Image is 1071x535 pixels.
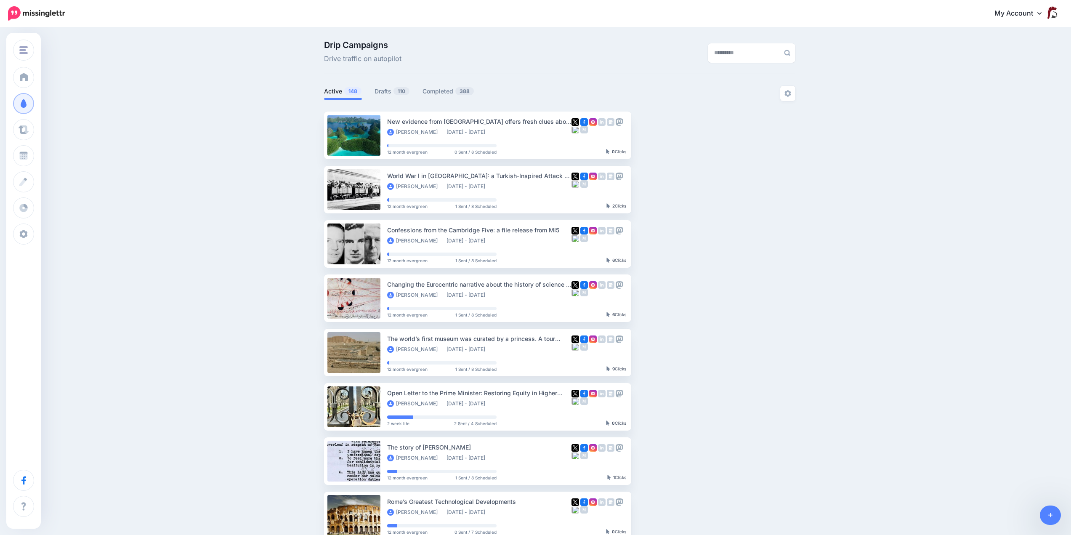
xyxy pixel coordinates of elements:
img: twitter-square.png [571,118,579,126]
span: 0 Sent / 8 Scheduled [454,150,497,154]
img: pointer-grey-darker.png [606,149,610,154]
img: facebook-square.png [580,335,588,343]
img: medium-grey-square.png [580,126,588,133]
span: 1 Sent / 8 Scheduled [455,313,497,317]
img: facebook-square.png [580,118,588,126]
img: linkedin-grey-square.png [598,335,606,343]
li: [PERSON_NAME] [387,509,442,516]
div: Clicks [606,530,626,535]
img: pointer-grey-darker.png [606,421,610,426]
div: Clicks [606,149,626,154]
img: twitter-square.png [571,281,579,289]
img: google_business-grey-square.png [607,173,614,180]
img: mastodon-grey-square.png [616,498,623,506]
img: bluesky-square.png [571,234,579,242]
img: linkedin-grey-square.png [598,227,606,234]
img: mastodon-grey-square.png [616,281,623,289]
img: google_business-grey-square.png [607,498,614,506]
img: pointer-grey-darker.png [606,529,610,534]
img: google_business-grey-square.png [607,118,614,126]
li: [PERSON_NAME] [387,400,442,407]
img: bluesky-square.png [571,343,579,351]
img: mastodon-grey-square.png [616,444,623,452]
b: 2 [612,203,615,208]
img: twitter-square.png [571,390,579,397]
img: instagram-square.png [589,498,597,506]
span: 12 month evergreen [387,204,428,208]
span: 12 month evergreen [387,258,428,263]
span: 12 month evergreen [387,150,428,154]
img: facebook-square.png [580,498,588,506]
img: bluesky-square.png [571,289,579,296]
img: facebook-square.png [580,444,588,452]
img: google_business-grey-square.png [607,444,614,452]
div: Clicks [607,475,626,480]
span: 110 [393,87,409,95]
a: Drafts110 [375,86,410,96]
img: pointer-grey-darker.png [606,312,610,317]
img: linkedin-grey-square.png [598,281,606,289]
img: facebook-square.png [580,281,588,289]
div: Clicks [606,204,626,209]
img: instagram-square.png [589,281,597,289]
img: linkedin-grey-square.png [598,444,606,452]
img: facebook-square.png [580,390,588,397]
a: Completed388 [423,86,474,96]
div: Clicks [606,367,626,372]
img: mastodon-grey-square.png [616,118,623,126]
img: medium-grey-square.png [580,234,588,242]
div: World War I in [GEOGRAPHIC_DATA]: a Turkish-Inspired Attack on Australia’s Home Soil [387,171,571,181]
img: instagram-square.png [589,390,597,397]
img: bluesky-square.png [571,180,579,188]
li: [DATE] - [DATE] [446,346,489,353]
img: instagram-square.png [589,118,597,126]
li: [PERSON_NAME] [387,346,442,353]
span: 1 Sent / 8 Scheduled [455,476,497,480]
span: 12 month evergreen [387,530,428,534]
div: Rome’s Greatest Technological Developments [387,497,571,506]
div: The story of [PERSON_NAME] [387,442,571,452]
span: 12 month evergreen [387,476,428,480]
li: [DATE] - [DATE] [446,183,489,190]
img: twitter-square.png [571,173,579,180]
li: [DATE] - [DATE] [446,237,489,244]
img: mastodon-grey-square.png [616,335,623,343]
li: [PERSON_NAME] [387,455,442,461]
b: 6 [612,312,615,317]
img: twitter-square.png [571,227,579,234]
li: [PERSON_NAME] [387,237,442,244]
img: linkedin-grey-square.png [598,498,606,506]
img: menu.png [19,46,28,54]
img: linkedin-grey-square.png [598,390,606,397]
b: 0 [612,421,615,426]
b: 6 [612,258,615,263]
img: medium-grey-square.png [580,452,588,459]
span: 148 [344,87,361,95]
img: pointer-grey-darker.png [606,203,610,208]
img: instagram-square.png [589,173,597,180]
img: pointer-grey-darker.png [606,258,610,263]
img: facebook-square.png [580,227,588,234]
img: google_business-grey-square.png [607,390,614,397]
img: bluesky-square.png [571,126,579,133]
img: pointer-grey-darker.png [606,366,610,371]
img: twitter-square.png [571,498,579,506]
img: bluesky-square.png [571,397,579,405]
img: settings-grey.png [784,90,791,97]
img: twitter-square.png [571,335,579,343]
li: [DATE] - [DATE] [446,400,489,407]
li: [DATE] - [DATE] [446,509,489,516]
img: google_business-grey-square.png [607,335,614,343]
img: twitter-square.png [571,444,579,452]
span: 12 month evergreen [387,367,428,371]
span: 12 month evergreen [387,313,428,317]
span: 0 Sent / 7 Scheduled [454,530,497,534]
div: New evidence from [GEOGRAPHIC_DATA] offers fresh clues about how and when humans first moved into... [387,117,571,126]
img: medium-grey-square.png [580,397,588,405]
span: 388 [455,87,474,95]
img: linkedin-grey-square.png [598,173,606,180]
span: 2 Sent / 4 Scheduled [454,421,497,426]
div: Confessions from the Cambridge Five: a file release from MI5 [387,225,571,235]
img: search-grey-6.png [784,50,790,56]
img: medium-grey-square.png [580,289,588,296]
